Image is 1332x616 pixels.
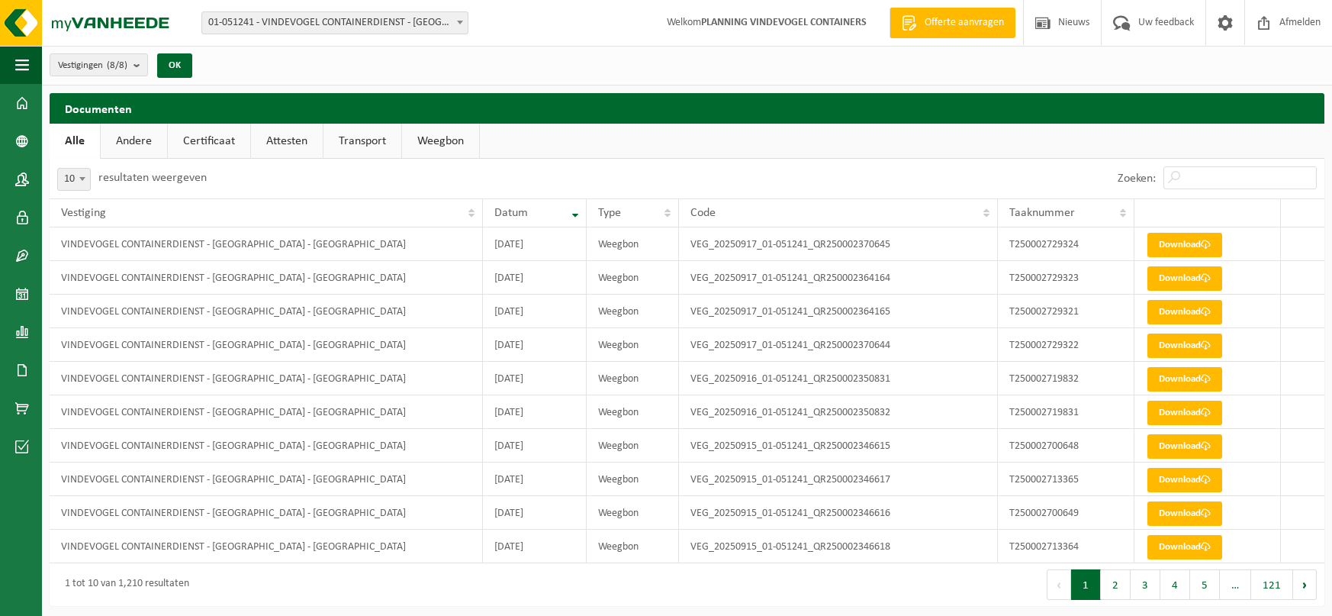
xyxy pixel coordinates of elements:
[1147,401,1222,425] a: Download
[1251,569,1293,600] button: 121
[1147,502,1222,526] a: Download
[107,60,127,70] count: (8/8)
[58,169,90,190] span: 10
[61,207,106,219] span: Vestiging
[50,53,148,76] button: Vestigingen(8/8)
[50,295,483,328] td: VINDEVOGEL CONTAINERDIENST - [GEOGRAPHIC_DATA] - [GEOGRAPHIC_DATA]
[679,261,998,295] td: VEG_20250917_01-051241_QR250002364164
[98,172,207,184] label: resultaten weergeven
[57,571,189,598] div: 1 tot 10 van 1,210 resultaten
[1190,569,1220,600] button: 5
[701,17,867,28] strong: PLANNING VINDEVOGEL CONTAINERS
[1009,207,1075,219] span: Taaknummer
[587,227,679,261] td: Weegbon
[50,429,483,463] td: VINDEVOGEL CONTAINERDIENST - [GEOGRAPHIC_DATA] - [GEOGRAPHIC_DATA]
[201,11,468,34] span: 01-051241 - VINDEVOGEL CONTAINERDIENST - OUDENAARDE - OUDENAARDE
[998,496,1134,530] td: T250002700649
[998,463,1134,496] td: T250002713365
[587,395,679,429] td: Weegbon
[50,463,483,496] td: VINDEVOGEL CONTAINERDIENST - [GEOGRAPHIC_DATA] - [GEOGRAPHIC_DATA]
[1147,233,1222,257] a: Download
[483,429,587,463] td: [DATE]
[58,54,127,77] span: Vestigingen
[587,362,679,395] td: Weegbon
[679,463,998,496] td: VEG_20250915_01-051241_QR250002346617
[679,496,998,530] td: VEG_20250915_01-051241_QR250002346616
[57,168,91,191] span: 10
[494,207,528,219] span: Datum
[50,496,483,530] td: VINDEVOGEL CONTAINERDIENST - [GEOGRAPHIC_DATA] - [GEOGRAPHIC_DATA]
[587,295,679,328] td: Weegbon
[483,328,587,362] td: [DATE]
[1293,569,1317,600] button: Next
[1118,173,1156,185] label: Zoeken:
[50,261,483,295] td: VINDEVOGEL CONTAINERDIENST - [GEOGRAPHIC_DATA] - [GEOGRAPHIC_DATA]
[998,295,1134,328] td: T250002729321
[679,429,998,463] td: VEG_20250915_01-051241_QR250002346615
[50,328,483,362] td: VINDEVOGEL CONTAINERDIENST - [GEOGRAPHIC_DATA] - [GEOGRAPHIC_DATA]
[1147,367,1222,392] a: Download
[587,463,679,496] td: Weegbon
[679,295,998,328] td: VEG_20250917_01-051241_QR250002364165
[483,496,587,530] td: [DATE]
[998,328,1134,362] td: T250002729322
[483,295,587,328] td: [DATE]
[1220,569,1251,600] span: …
[402,124,479,159] a: Weegbon
[998,429,1134,463] td: T250002700648
[50,227,483,261] td: VINDEVOGEL CONTAINERDIENST - [GEOGRAPHIC_DATA] - [GEOGRAPHIC_DATA]
[1147,266,1222,291] a: Download
[483,463,587,496] td: [DATE]
[1160,569,1190,600] button: 4
[50,362,483,395] td: VINDEVOGEL CONTAINERDIENST - [GEOGRAPHIC_DATA] - [GEOGRAPHIC_DATA]
[323,124,401,159] a: Transport
[921,15,1008,31] span: Offerte aanvragen
[587,328,679,362] td: Weegbon
[157,53,192,78] button: OK
[998,362,1134,395] td: T250002719832
[251,124,323,159] a: Attesten
[998,261,1134,295] td: T250002729323
[50,124,100,159] a: Alle
[890,8,1015,38] a: Offerte aanvragen
[998,395,1134,429] td: T250002719831
[168,124,250,159] a: Certificaat
[483,362,587,395] td: [DATE]
[1131,569,1160,600] button: 3
[50,530,483,563] td: VINDEVOGEL CONTAINERDIENST - [GEOGRAPHIC_DATA] - [GEOGRAPHIC_DATA]
[998,227,1134,261] td: T250002729324
[1147,300,1222,324] a: Download
[483,395,587,429] td: [DATE]
[587,496,679,530] td: Weegbon
[690,207,716,219] span: Code
[1147,468,1222,492] a: Download
[679,395,998,429] td: VEG_20250916_01-051241_QR250002350832
[1047,569,1071,600] button: Previous
[587,429,679,463] td: Weegbon
[998,530,1134,563] td: T250002713364
[101,124,167,159] a: Andere
[50,93,1324,123] h2: Documenten
[483,530,587,563] td: [DATE]
[50,395,483,429] td: VINDEVOGEL CONTAINERDIENST - [GEOGRAPHIC_DATA] - [GEOGRAPHIC_DATA]
[598,207,621,219] span: Type
[483,261,587,295] td: [DATE]
[679,227,998,261] td: VEG_20250917_01-051241_QR250002370645
[483,227,587,261] td: [DATE]
[587,530,679,563] td: Weegbon
[1071,569,1101,600] button: 1
[1147,434,1222,459] a: Download
[202,12,468,34] span: 01-051241 - VINDEVOGEL CONTAINERDIENST - OUDENAARDE - OUDENAARDE
[587,261,679,295] td: Weegbon
[679,328,998,362] td: VEG_20250917_01-051241_QR250002370644
[1147,334,1222,358] a: Download
[1147,535,1222,560] a: Download
[679,362,998,395] td: VEG_20250916_01-051241_QR250002350831
[1101,569,1131,600] button: 2
[679,530,998,563] td: VEG_20250915_01-051241_QR250002346618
